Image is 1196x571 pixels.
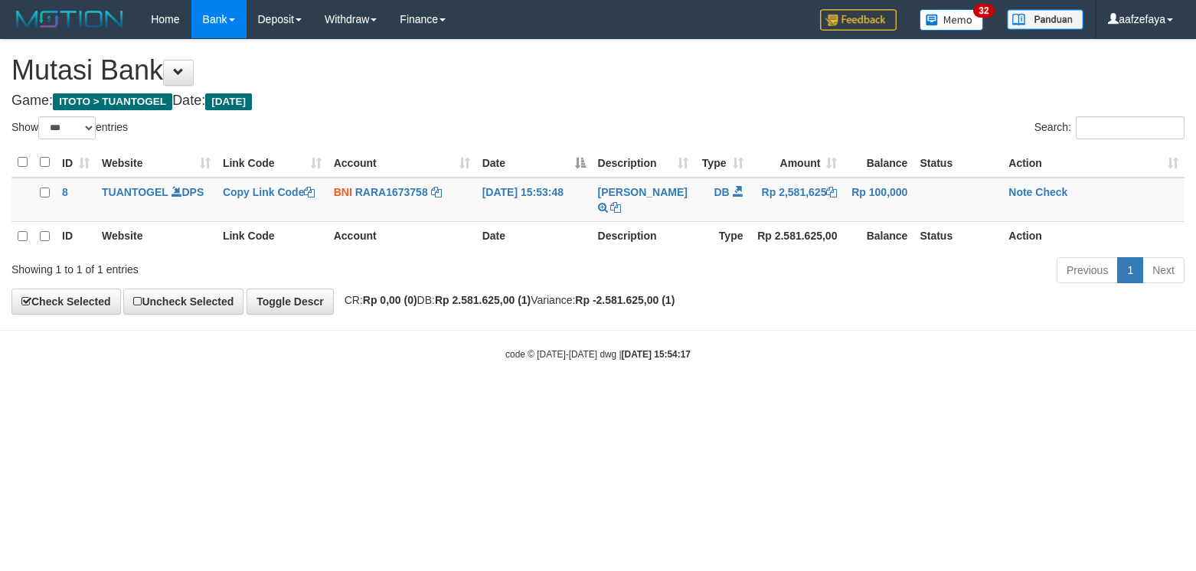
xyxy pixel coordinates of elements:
th: Rp 2.581.625,00 [750,221,844,251]
a: Copy Rp 2,581,625 to clipboard [826,186,837,198]
td: DPS [96,178,217,222]
a: TUANTOGEL [102,186,168,198]
a: RARA1673758 [355,186,428,198]
td: [DATE] 15:53:48 [476,178,592,222]
th: Status [913,221,1002,251]
th: Action: activate to sort column ascending [1002,148,1185,178]
th: Balance [843,148,913,178]
th: Account [328,221,476,251]
img: MOTION_logo.png [11,8,128,31]
th: ID: activate to sort column ascending [56,148,96,178]
a: Check [1035,186,1067,198]
span: BNI [334,186,352,198]
span: CR: DB: Variance: [337,294,675,306]
a: [PERSON_NAME] [598,186,688,198]
span: [DATE] [205,93,252,110]
strong: Rp 0,00 (0) [363,294,417,306]
a: Check Selected [11,289,121,315]
th: Date: activate to sort column descending [476,148,592,178]
span: 32 [973,4,994,18]
a: Toggle Descr [247,289,334,315]
label: Show entries [11,116,128,139]
div: Showing 1 to 1 of 1 entries [11,256,487,277]
th: Type [694,221,750,251]
img: Feedback.jpg [820,9,897,31]
h1: Mutasi Bank [11,55,1185,86]
th: Link Code: activate to sort column ascending [217,148,328,178]
th: Description [592,221,694,251]
th: Website [96,221,217,251]
th: ID [56,221,96,251]
th: Description: activate to sort column ascending [592,148,694,178]
label: Search: [1034,116,1185,139]
td: Rp 2,581,625 [750,178,844,222]
a: Note [1008,186,1032,198]
select: Showentries [38,116,96,139]
th: Balance [843,221,913,251]
a: Copy Link Code [223,186,315,198]
a: 1 [1117,257,1143,283]
a: Previous [1057,257,1118,283]
th: Website: activate to sort column ascending [96,148,217,178]
a: Uncheck Selected [123,289,243,315]
a: Copy NURJANAH to clipboard [610,201,621,214]
th: Type: activate to sort column ascending [694,148,750,178]
th: Date [476,221,592,251]
th: Status [913,148,1002,178]
th: Amount: activate to sort column ascending [750,148,844,178]
input: Search: [1076,116,1185,139]
span: ITOTO > TUANTOGEL [53,93,172,110]
th: Action [1002,221,1185,251]
span: 8 [62,186,68,198]
span: DB [714,186,729,198]
th: Account: activate to sort column ascending [328,148,476,178]
small: code © [DATE]-[DATE] dwg | [505,349,691,360]
strong: Rp -2.581.625,00 (1) [575,294,675,306]
strong: Rp 2.581.625,00 (1) [435,294,531,306]
img: panduan.png [1007,9,1083,30]
strong: [DATE] 15:54:17 [622,349,691,360]
th: Link Code [217,221,328,251]
h4: Game: Date: [11,93,1185,109]
img: Button%20Memo.svg [920,9,984,31]
a: Copy RARA1673758 to clipboard [431,186,442,198]
a: Next [1142,257,1185,283]
td: Rp 100,000 [843,178,913,222]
